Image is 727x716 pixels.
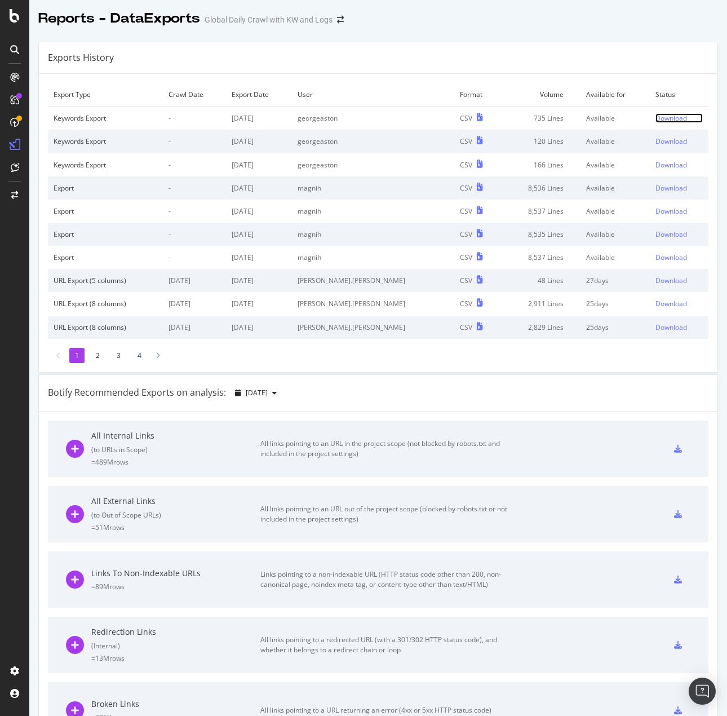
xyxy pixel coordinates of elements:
td: 8,536 Lines [502,176,581,200]
div: All Internal Links [91,430,260,441]
div: Botify Recommended Exports on analysis: [48,386,226,399]
td: [PERSON_NAME].[PERSON_NAME] [292,292,454,315]
div: csv-export [674,641,682,649]
div: Available [586,229,644,239]
td: 735 Lines [502,107,581,130]
div: Export [54,183,157,193]
td: - [163,246,226,269]
div: Exports History [48,51,114,64]
td: [PERSON_NAME].[PERSON_NAME] [292,269,454,292]
div: CSV [460,229,472,239]
div: Keywords Export [54,160,157,170]
div: CSV [460,206,472,216]
td: [DATE] [163,269,226,292]
div: Available [586,136,644,146]
div: arrow-right-arrow-left [337,16,344,24]
td: - [163,223,226,246]
td: magnih [292,176,454,200]
div: Links pointing to a non-indexable URL (HTTP status code other than 200, non-canonical page, noind... [260,569,514,590]
td: - [163,176,226,200]
td: [DATE] [226,316,292,339]
div: Available [586,160,644,170]
td: magnih [292,223,454,246]
div: Global Daily Crawl with KW and Logs [205,14,333,25]
div: Download [655,253,687,262]
div: CSV [460,136,472,146]
div: All links pointing to a redirected URL (with a 301/302 HTTP status code), and whether it belongs ... [260,635,514,655]
div: Keywords Export [54,136,157,146]
div: Download [655,113,687,123]
div: ( to Out of Scope URLs ) [91,510,260,520]
a: Download [655,183,703,193]
div: csv-export [674,706,682,714]
td: 166 Lines [502,153,581,176]
td: Status [650,83,708,107]
li: 2 [90,348,105,363]
td: Volume [502,83,581,107]
td: [DATE] [226,292,292,315]
td: 25 days [580,292,650,315]
td: Export Date [226,83,292,107]
td: magnih [292,200,454,223]
div: ( Internal ) [91,641,260,651]
td: [DATE] [226,153,292,176]
div: Keywords Export [54,113,157,123]
a: Download [655,299,703,308]
div: CSV [460,322,472,332]
td: Available for [580,83,650,107]
td: 8,537 Lines [502,246,581,269]
div: URL Export (8 columns) [54,322,157,332]
li: 4 [132,348,147,363]
div: Download [655,322,687,332]
div: All links pointing to an URL in the project scope (not blocked by robots.txt and included in the ... [260,439,514,459]
td: [PERSON_NAME].[PERSON_NAME] [292,316,454,339]
div: Download [655,276,687,285]
td: [DATE] [226,130,292,153]
div: = 51M rows [91,523,260,532]
td: Export Type [48,83,163,107]
div: = 489M rows [91,457,260,467]
div: = 13M rows [91,653,260,663]
li: 1 [69,348,85,363]
div: CSV [460,183,472,193]
div: Links To Non-Indexable URLs [91,568,260,579]
td: georgeaston [292,153,454,176]
a: Download [655,136,703,146]
td: [DATE] [163,316,226,339]
div: Download [655,136,687,146]
a: Download [655,253,703,262]
td: [DATE] [226,223,292,246]
td: [DATE] [226,269,292,292]
div: Export [54,206,157,216]
td: - [163,130,226,153]
a: Download [655,229,703,239]
button: [DATE] [230,384,281,402]
td: Crawl Date [163,83,226,107]
div: CSV [460,276,472,285]
div: = 89M rows [91,582,260,591]
div: ( to URLs in Scope ) [91,445,260,454]
div: Available [586,113,644,123]
div: Download [655,206,687,216]
td: 8,535 Lines [502,223,581,246]
td: [DATE] [163,292,226,315]
td: 48 Lines [502,269,581,292]
td: - [163,200,226,223]
td: magnih [292,246,454,269]
div: All links pointing to a URL returning an error (4xx or 5xx HTTP status code) [260,705,514,715]
div: CSV [460,299,472,308]
div: csv-export [674,445,682,453]
td: georgeaston [292,130,454,153]
div: Reports - DataExports [38,9,200,28]
div: Broken Links [91,699,260,710]
div: Redirection Links [91,626,260,638]
td: 8,537 Lines [502,200,581,223]
td: [DATE] [226,107,292,130]
div: Download [655,299,687,308]
div: URL Export (8 columns) [54,299,157,308]
div: CSV [460,160,472,170]
td: 27 days [580,269,650,292]
div: Export [54,253,157,262]
td: 120 Lines [502,130,581,153]
div: Available [586,183,644,193]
